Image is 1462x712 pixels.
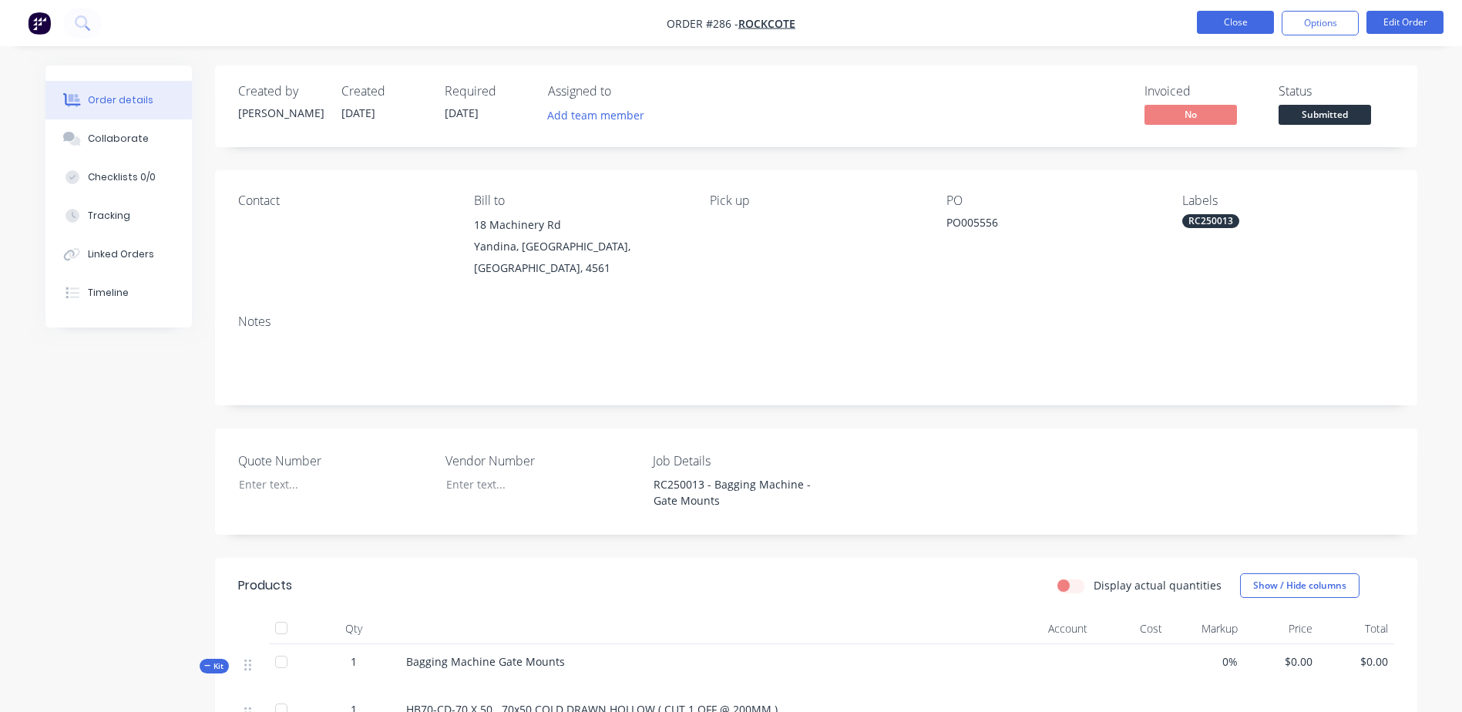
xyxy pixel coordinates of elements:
button: Submitted [1279,105,1371,128]
button: Linked Orders [45,235,192,274]
div: Markup [1168,613,1244,644]
div: PO005556 [946,214,1139,236]
div: Kit [200,659,229,673]
div: Assigned to [548,84,702,99]
span: Submitted [1279,105,1371,124]
div: Created [341,84,426,99]
div: Status [1279,84,1394,99]
div: Tracking [88,209,130,223]
button: Collaborate [45,119,192,158]
button: Timeline [45,274,192,312]
div: Notes [238,314,1394,329]
button: Order details [45,81,192,119]
div: Collaborate [88,132,149,146]
div: 18 Machinery RdYandina, [GEOGRAPHIC_DATA], [GEOGRAPHIC_DATA], 4561 [474,214,685,279]
div: Cost [1094,613,1169,644]
div: RC250013 [1182,214,1239,228]
div: Yandina, [GEOGRAPHIC_DATA], [GEOGRAPHIC_DATA], 4561 [474,236,685,279]
span: $0.00 [1250,653,1313,670]
span: $0.00 [1325,653,1388,670]
div: Required [445,84,529,99]
div: Labels [1182,193,1393,208]
div: Pick up [710,193,921,208]
div: Qty [308,613,400,644]
button: Options [1282,11,1359,35]
div: Bill to [474,193,685,208]
div: [PERSON_NAME] [238,105,323,121]
button: Checklists 0/0 [45,158,192,196]
div: Checklists 0/0 [88,170,156,184]
span: Kit [204,660,224,672]
span: 0% [1175,653,1238,670]
button: Add team member [539,105,652,126]
div: Price [1244,613,1319,644]
a: ROCKCOTE [738,16,795,31]
div: PO [946,193,1158,208]
div: Timeline [88,286,129,300]
div: Contact [238,193,449,208]
div: Linked Orders [88,247,154,261]
div: 18 Machinery Rd [474,214,685,236]
button: Close [1197,11,1274,34]
span: [DATE] [445,106,479,120]
span: Bagging Machine Gate Mounts [406,654,565,669]
div: Invoiced [1144,84,1260,99]
div: Order details [88,93,153,107]
label: Job Details [653,452,845,470]
div: RC250013 - Bagging Machine - Gate Mounts [641,473,834,512]
img: Factory [28,12,51,35]
button: Edit Order [1366,11,1444,34]
div: Products [238,576,292,595]
label: Vendor Number [445,452,638,470]
span: 1 [351,653,357,670]
span: [DATE] [341,106,375,120]
span: Order #286 - [667,16,738,31]
label: Quote Number [238,452,431,470]
div: Created by [238,84,323,99]
span: No [1144,105,1237,124]
button: Tracking [45,196,192,235]
div: Total [1319,613,1394,644]
button: Add team member [548,105,653,126]
label: Display actual quantities [1094,577,1222,593]
button: Show / Hide columns [1240,573,1359,598]
div: Account [939,613,1094,644]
